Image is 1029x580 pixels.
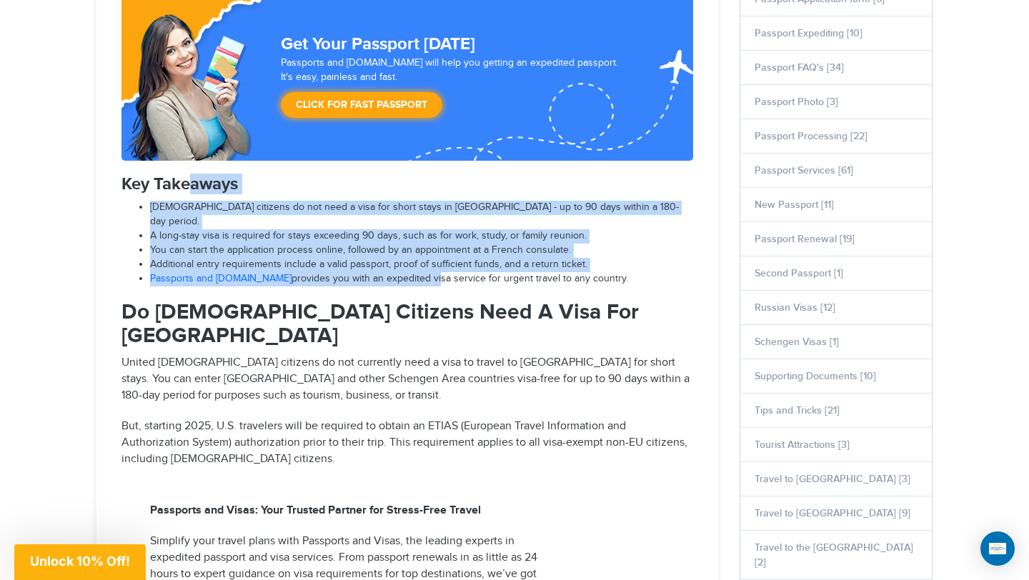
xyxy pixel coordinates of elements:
li: provides you with an expedited visa service for urgent travel to any country. [150,272,693,286]
a: Passport Renewal [19] [755,233,855,245]
a: Passport Processing [22] [755,130,868,142]
a: Tourist Attractions [3] [755,439,850,451]
span: Do [DEMOGRAPHIC_DATA] Citizens Need A Visa For [GEOGRAPHIC_DATA] [121,299,639,349]
span: Key Takeaways [121,174,238,194]
a: Passport Photo [3] [755,96,838,108]
div: Passports and [DOMAIN_NAME] will help you getting an expedited passport. It's easy, painless and ... [275,56,632,125]
a: Russian Visas [12] [755,301,835,314]
a: Passport Services [61] [755,164,853,176]
strong: Get Your Passport [DATE] [281,34,475,54]
a: Travel to the [GEOGRAPHIC_DATA] [2] [755,541,913,569]
a: Passport Expediting [10] [755,27,863,39]
span: But, starting 2025, U.S. travelers will be required to obtain an ETIAS (European Travel Informati... [121,419,687,466]
div: Unlock 10% Off! [14,544,146,580]
a: Tips and Tricks [21] [755,404,840,416]
span: [DEMOGRAPHIC_DATA] citizens do not need a visa for short stays in [GEOGRAPHIC_DATA] - up to 90 da... [150,201,679,227]
a: Travel to [GEOGRAPHIC_DATA] [3] [755,473,910,485]
a: New Passport [11] [755,199,834,211]
a: Click for Fast Passport [281,92,442,118]
span: Unlock 10% Off! [30,554,130,569]
a: Passport FAQ's [34] [755,61,844,74]
a: Second Passport [1] [755,267,843,279]
span: You can start the application process online, followed by an appointment at a French consulate. [150,244,571,256]
span: Additional entry requirements include a valid passport, proof of sufficient funds, and a return t... [150,259,587,270]
div: Open Intercom Messenger [980,531,1015,566]
a: Travel to [GEOGRAPHIC_DATA] [9] [755,507,910,519]
span: A long-stay visa is required for stays exceeding 90 days, such as for work, study, or family reun... [150,230,587,241]
a: Supporting Documents [10] [755,370,876,382]
a: Schengen Visas [1] [755,336,839,348]
span: United [DEMOGRAPHIC_DATA] citizens do not currently need a visa to travel to [GEOGRAPHIC_DATA] fo... [121,356,690,402]
span: Passports and Visas: Your Trusted Partner for Stress-Free Travel [150,504,481,517]
a: Passports and [DOMAIN_NAME] [150,273,292,284]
